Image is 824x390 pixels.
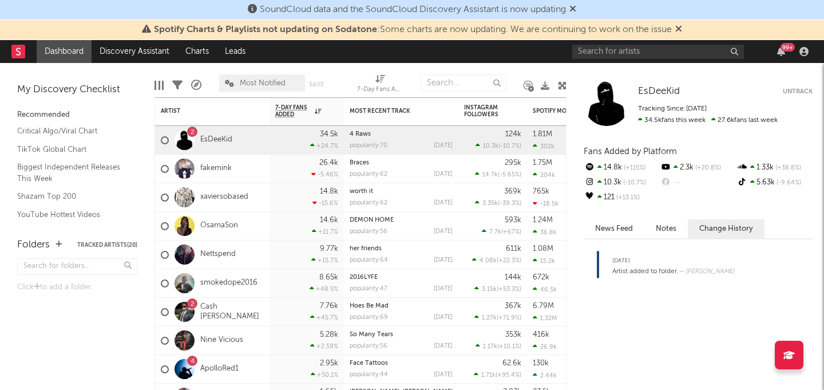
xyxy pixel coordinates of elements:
div: ( ) [476,342,521,350]
a: Nettspend [200,250,236,259]
div: [DATE] [434,314,453,321]
div: popularity: 62 [350,200,387,206]
span: 1.71k [481,372,496,379]
span: 3.15k [482,286,497,293]
div: -- [660,175,736,190]
div: 7-Day Fans Added (7-Day Fans Added) [357,69,403,102]
div: -18.5k [533,200,558,207]
div: Instagram Followers [464,104,504,118]
a: Critical Algo/Viral Chart [17,125,126,137]
div: 2016LYFE [350,274,453,281]
span: +10.1 % [499,344,520,350]
div: [DATE] [434,200,453,206]
div: 1.75M [533,159,552,167]
button: 99+ [777,47,785,56]
input: Search for artists [572,45,744,59]
span: 3.35k [482,200,498,207]
div: ( ) [482,228,521,235]
a: Face Tattoos [350,360,388,367]
div: [DATE] [434,286,453,292]
a: worth it [350,188,373,195]
a: Charts [177,40,217,63]
a: So Many Tears [350,332,393,338]
div: 1.24M [533,216,553,224]
div: ( ) [476,142,521,149]
button: Save [309,81,324,88]
div: Recommended [17,108,137,122]
div: 34.5k [320,131,338,138]
div: 2.95k [320,360,338,367]
a: Shazam Top 200 [17,190,126,203]
a: smokedope2016 [200,278,257,288]
input: Search for folders... [17,258,137,275]
div: 367k [505,302,521,310]
div: Artist [161,108,247,115]
div: +11.7 % [312,228,338,235]
span: 14.7k [482,172,498,178]
a: TikTok Global Chart [17,143,126,156]
div: 99 + [781,43,795,52]
a: Nine Vicious [200,336,243,345]
div: 2.3k [660,160,736,175]
div: 124k [505,131,521,138]
div: Spotify Monthly Listeners [533,108,619,115]
button: News Feed [584,219,644,238]
a: Dashboard [37,40,92,63]
div: her friends [350,246,453,252]
div: worth it [350,188,453,195]
a: Leads [217,40,253,63]
span: Dismiss [675,25,682,34]
span: +22.3 % [498,258,520,264]
div: +24.7 % [310,142,338,149]
div: ( ) [474,285,521,293]
span: -5.65 % [500,172,520,178]
div: -15.6 % [312,199,338,207]
div: Edit Columns [154,69,164,102]
div: DEMON HOME [350,217,453,223]
span: Fans Added by Platform [584,147,677,156]
div: [DATE] [434,343,453,349]
span: 10.3k [483,143,498,149]
span: Artist added to folder. [612,268,679,275]
div: [DATE] [434,143,453,149]
span: Most Notified [240,80,286,87]
a: ApolloRed1 [200,364,239,374]
span: EsDeeKid [638,86,680,96]
div: ( ) [474,314,521,321]
span: -9.64 % [775,180,801,186]
div: ( ) [472,257,521,264]
span: Dismiss [569,5,576,14]
div: +45.7 % [310,314,338,321]
a: Discovery Assistant [92,40,177,63]
div: My Discovery Checklist [17,83,137,97]
div: Filters [172,69,183,102]
span: -10.7 % [621,180,646,186]
div: [DATE] [434,257,453,263]
div: popularity: 56 [350,343,387,349]
div: [DATE] [434,171,453,178]
div: popularity: 62 [350,171,387,178]
div: Face Tattoos [350,360,453,367]
a: OsamaSon [200,221,238,231]
div: popularity: 64 [350,257,388,263]
span: +53.3 % [498,286,520,293]
div: 130k [533,360,549,367]
div: -5.46 % [311,171,338,178]
span: +115 % [622,165,645,171]
div: 6.79M [533,302,554,310]
span: 4.08k [480,258,497,264]
div: 1.08M [533,245,553,253]
div: 62.6k [502,360,521,367]
span: — [PERSON_NAME] [679,269,734,275]
div: 14.8k [320,188,338,195]
span: 34.5k fans this week [638,117,706,124]
div: Hoes Be Mad [350,303,453,309]
a: xaviersobased [200,192,248,202]
div: 7.76k [320,302,338,310]
div: 593k [505,216,521,224]
div: popularity: 70 [350,143,387,149]
div: 14.8k [584,160,660,175]
div: +2.59 % [310,342,338,350]
div: +15.7 % [311,257,338,264]
div: 369k [504,188,521,195]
